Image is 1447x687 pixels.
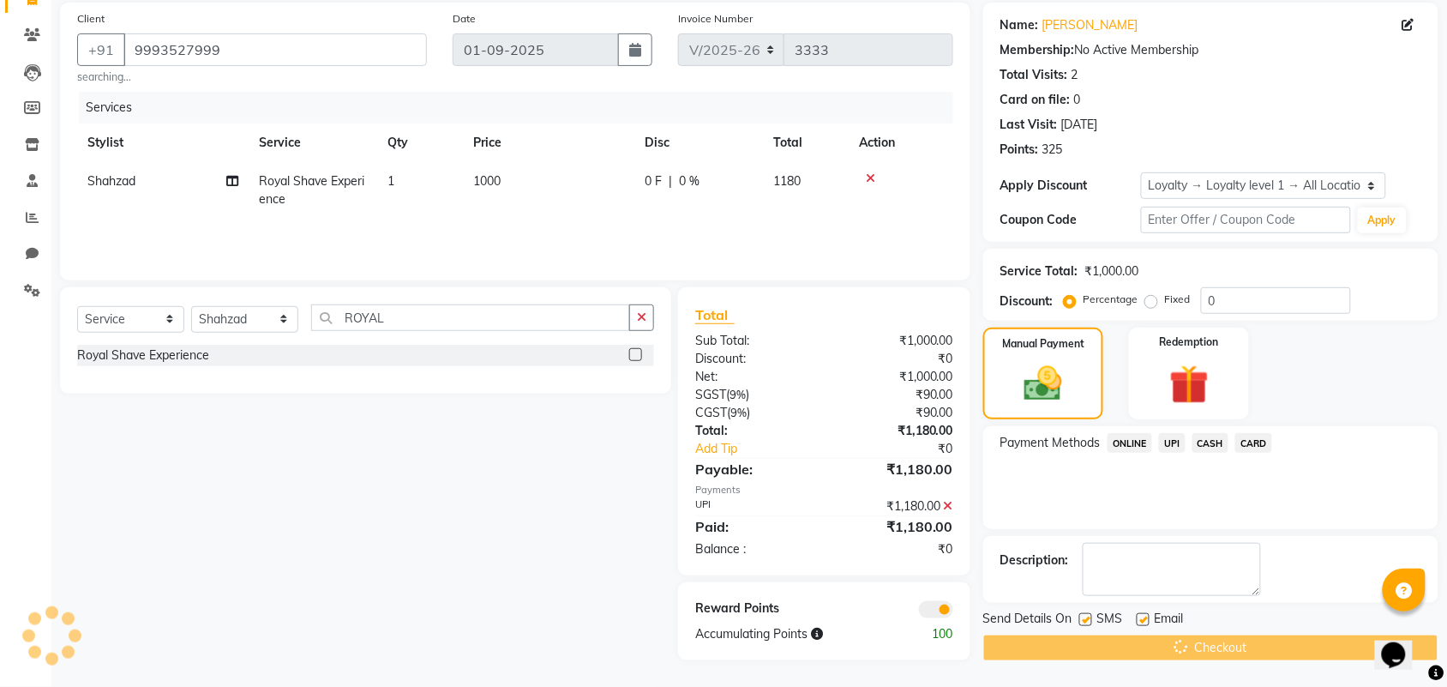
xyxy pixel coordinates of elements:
th: Stylist [77,124,249,162]
div: ₹90.00 [824,386,966,404]
div: ( ) [682,386,825,404]
span: Total [695,306,735,324]
label: Client [77,11,105,27]
div: ₹1,180.00 [824,497,966,515]
div: ₹90.00 [824,404,966,422]
div: Card on file: [1000,91,1071,109]
div: Discount: [682,350,825,368]
div: ₹0 [824,350,966,368]
small: searching... [77,69,427,85]
div: Payable: [682,459,825,479]
div: 2 [1072,66,1078,84]
div: Balance : [682,540,825,558]
div: ₹1,000.00 [824,332,966,350]
div: ₹1,000.00 [1085,262,1139,280]
div: ₹0 [824,540,966,558]
div: Paid: [682,516,825,537]
a: [PERSON_NAME] [1042,16,1138,34]
span: Royal Shave Experience [259,173,364,207]
th: Total [763,124,849,162]
div: Discount: [1000,292,1054,310]
iframe: chat widget [1375,618,1430,670]
th: Action [849,124,953,162]
div: Coupon Code [1000,211,1141,229]
div: Payments [695,483,953,497]
span: ONLINE [1108,433,1152,453]
div: ₹0 [848,440,966,458]
input: Enter Offer / Coupon Code [1141,207,1351,233]
img: _cash.svg [1012,362,1074,406]
span: SMS [1097,610,1123,631]
label: Percentage [1084,292,1138,307]
span: 1000 [473,173,501,189]
span: | [669,172,672,190]
div: Accumulating Points [682,625,895,643]
span: Payment Methods [1000,434,1101,452]
div: Total Visits: [1000,66,1068,84]
div: Membership: [1000,41,1075,59]
button: +91 [77,33,125,66]
span: 0 % [679,172,699,190]
span: 0 F [645,172,662,190]
div: Total: [682,422,825,440]
th: Price [463,124,634,162]
span: Email [1155,610,1184,631]
label: Invoice Number [678,11,753,27]
div: Description: [1000,551,1069,569]
th: Qty [377,124,463,162]
button: Apply [1358,208,1407,233]
div: ₹1,180.00 [824,422,966,440]
div: ₹1,000.00 [824,368,966,386]
div: Apply Discount [1000,177,1141,195]
input: Search or Scan [311,304,630,331]
div: Royal Shave Experience [77,347,209,365]
div: [DATE] [1061,116,1098,134]
span: UPI [1159,433,1186,453]
span: 9% [730,406,747,419]
div: 325 [1042,141,1063,159]
div: ₹1,180.00 [824,459,966,479]
div: Net: [682,368,825,386]
span: 1 [387,173,394,189]
a: Add Tip [682,440,848,458]
div: ₹1,180.00 [824,516,966,537]
span: CASH [1192,433,1229,453]
div: Name: [1000,16,1039,34]
div: No Active Membership [1000,41,1421,59]
div: Reward Points [682,600,825,618]
input: Search by Name/Mobile/Email/Code [123,33,427,66]
div: 0 [1074,91,1081,109]
label: Redemption [1160,334,1219,350]
span: Send Details On [983,610,1072,631]
div: 100 [895,625,966,643]
span: 1180 [773,173,801,189]
span: Shahzad [87,173,135,189]
label: Fixed [1165,292,1191,307]
label: Date [453,11,476,27]
div: Sub Total: [682,332,825,350]
span: 9% [730,388,746,401]
img: _gift.svg [1157,360,1222,409]
span: SGST [695,387,726,402]
span: CGST [695,405,727,420]
div: ( ) [682,404,825,422]
th: Service [249,124,377,162]
div: UPI [682,497,825,515]
span: CARD [1235,433,1272,453]
th: Disc [634,124,763,162]
div: Services [79,92,966,124]
div: Last Visit: [1000,116,1058,134]
div: Points: [1000,141,1039,159]
label: Manual Payment [1002,336,1084,352]
div: Service Total: [1000,262,1078,280]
